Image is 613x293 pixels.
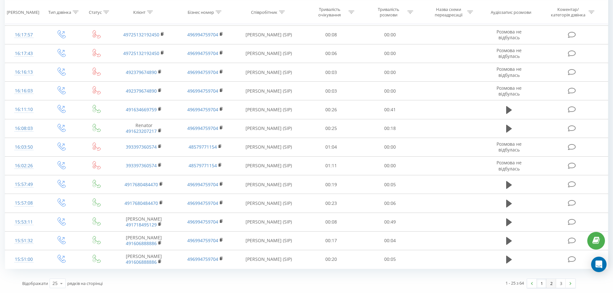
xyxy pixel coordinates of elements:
span: Розмова не відбулась [497,29,522,41]
a: 49725132192450 [123,32,159,38]
a: 496994759704 [187,181,218,188]
a: 48579771154 [189,144,217,150]
div: 1 - 25 з 64 [506,280,524,286]
div: [PERSON_NAME] [7,9,39,15]
td: 00:05 [361,175,420,194]
a: 491718495129 [126,222,157,228]
td: [PERSON_NAME] [113,213,174,231]
td: [PERSON_NAME] (SIP) [236,138,302,156]
div: Аудіозапис розмови [491,9,531,15]
td: 00:03 [302,63,361,82]
div: Тривалість очікування [312,7,347,18]
div: 15:51:32 [12,234,36,247]
a: 49725132192450 [123,50,159,56]
a: 496994759704 [187,219,218,225]
td: [PERSON_NAME] (SIP) [236,82,302,100]
td: 00:03 [302,82,361,100]
td: 00:00 [361,44,420,63]
td: 00:26 [302,100,361,119]
a: 393397360574 [126,162,157,169]
td: 00:18 [361,119,420,138]
td: [PERSON_NAME] (SIP) [236,175,302,194]
td: [PERSON_NAME] (SIP) [236,44,302,63]
td: 00:20 [302,250,361,269]
div: Open Intercom Messenger [591,257,607,272]
a: 492379674890 [126,69,157,75]
a: 492379674890 [126,88,157,94]
a: 48579771154 [189,162,217,169]
td: 00:05 [361,250,420,269]
td: 00:00 [361,138,420,156]
td: 00:00 [361,25,420,44]
div: Тип дзвінка [48,9,71,15]
td: [PERSON_NAME] [113,231,174,250]
td: [PERSON_NAME] (SIP) [236,250,302,269]
td: 00:00 [361,82,420,100]
div: 15:53:11 [12,216,36,228]
div: 16:03:50 [12,141,36,153]
div: 16:16:13 [12,66,36,78]
a: 393397360574 [126,144,157,150]
div: 15:51:00 [12,253,36,266]
div: Статус [89,9,102,15]
span: Відображати [22,280,48,286]
td: 00:49 [361,213,420,231]
a: 496994759704 [187,200,218,206]
a: 496994759704 [187,106,218,113]
td: [PERSON_NAME] (SIP) [236,156,302,175]
span: рядків на сторінці [67,280,103,286]
a: 496994759704 [187,256,218,262]
td: [PERSON_NAME] (SIP) [236,231,302,250]
a: 491606888886 [126,259,157,265]
td: 00:00 [361,156,420,175]
td: 00:00 [361,63,420,82]
a: 3 [556,279,566,288]
div: Клієнт [133,9,145,15]
a: 496994759704 [187,88,218,94]
td: [PERSON_NAME] (SIP) [236,63,302,82]
span: Розмова не відбулась [497,160,522,171]
td: 01:11 [302,156,361,175]
td: [PERSON_NAME] (SIP) [236,119,302,138]
td: 00:08 [302,213,361,231]
span: Розмова не відбулась [497,66,522,78]
div: Назва схеми переадресації [431,7,466,18]
td: 01:04 [302,138,361,156]
div: 15:57:49 [12,178,36,191]
td: 00:23 [302,194,361,213]
td: 00:06 [361,194,420,213]
div: 16:16:03 [12,85,36,97]
div: 16:02:26 [12,160,36,172]
a: 496994759704 [187,125,218,131]
td: [PERSON_NAME] (SIP) [236,25,302,44]
td: 00:06 [302,44,361,63]
td: [PERSON_NAME] (SIP) [236,100,302,119]
div: 25 [52,280,58,287]
a: 4917680484470 [125,200,158,206]
td: [PERSON_NAME] (SIP) [236,194,302,213]
td: 00:04 [361,231,420,250]
span: Розмова не відбулась [497,47,522,59]
a: 1 [537,279,546,288]
td: 00:19 [302,175,361,194]
span: Розмова не відбулась [497,85,522,97]
div: Співробітник [251,9,277,15]
td: [PERSON_NAME] (SIP) [236,213,302,231]
div: 16:11:10 [12,103,36,116]
td: 00:08 [302,25,361,44]
a: 496994759704 [187,69,218,75]
div: 16:08:03 [12,122,36,135]
td: 00:41 [361,100,420,119]
a: 496994759704 [187,32,218,38]
span: Розмова не відбулась [497,141,522,153]
td: 00:17 [302,231,361,250]
a: 4917680484470 [125,181,158,188]
div: Коментар/категорія дзвінка [549,7,587,18]
a: 2 [546,279,556,288]
td: Renator [113,119,174,138]
a: 491634669759 [126,106,157,113]
td: 00:25 [302,119,361,138]
div: 15:57:08 [12,197,36,209]
td: [PERSON_NAME] [113,250,174,269]
div: 16:17:43 [12,47,36,60]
